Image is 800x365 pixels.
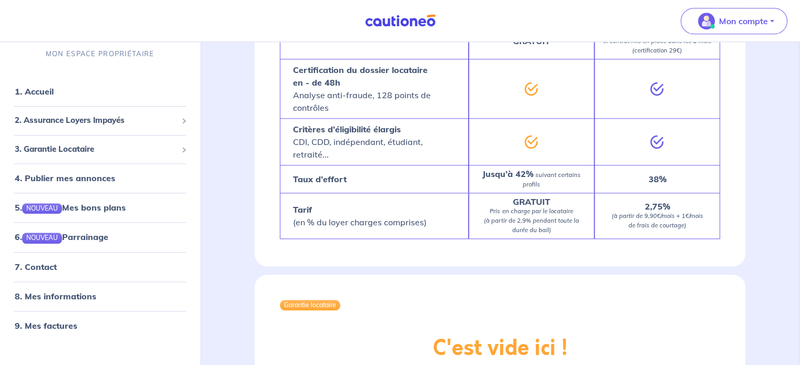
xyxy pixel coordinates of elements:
a: 5.NOUVEAUMes bons plans [15,203,126,213]
strong: 2,75% [644,201,670,212]
em: (à partir de 9,90€/mois + 1€/mois de frais de courtage) [611,212,703,229]
a: 8. Mes informations [15,291,96,301]
em: Pris en charge par le locataire (à partir de 2,9% pendant toute la durée du bail) [484,207,579,234]
em: suivant certains profils [523,171,581,188]
div: 2. Assurance Loyers Impayés [4,111,196,131]
strong: Taux d’effort [293,174,347,184]
img: Cautioneo [361,14,440,27]
strong: Certification du dossier locataire en - de 48h [293,65,428,88]
img: illu_account_valid_menu.svg [698,13,715,29]
div: Garantie locataire [280,300,340,310]
strong: Tarif [293,204,312,215]
div: 9. Mes factures [4,315,196,336]
div: 7. Contact [4,256,196,277]
div: 3. Garantie Locataire [4,139,196,160]
strong: GRATUIT [513,196,550,207]
p: CDI, CDD, indépendant, étudiant, retraité... [293,123,455,161]
span: 3. Garantie Locataire [15,143,177,155]
p: Analyse anti-fraude, 128 points de contrôles [293,64,455,114]
p: Mon compte [719,15,768,27]
strong: 38% [648,174,666,184]
a: 7. Contact [15,262,57,272]
div: 1. Accueil [4,81,196,102]
p: MON ESPACE PROPRIÉTAIRE [46,49,154,59]
div: 6.NOUVEAUParrainage [4,227,196,248]
p: (en % du loyer charges comprises) [293,203,427,228]
strong: Jusqu’à 42% [482,169,533,179]
button: illu_account_valid_menu.svgMon compte [681,8,787,34]
a: 4. Publier mes annonces [15,173,115,184]
a: 1. Accueil [15,87,54,97]
h2: C'est vide ici ! [433,336,568,361]
div: 8. Mes informations [4,286,196,307]
a: 6.NOUVEAUParrainage [15,232,108,243]
strong: Critères d’éligibilité élargis [293,124,401,134]
div: 5.NOUVEAUMes bons plans [4,197,196,218]
a: 9. Mes factures [15,320,77,331]
div: 4. Publier mes annonces [4,168,196,189]
span: 2. Assurance Loyers Impayés [15,115,177,127]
